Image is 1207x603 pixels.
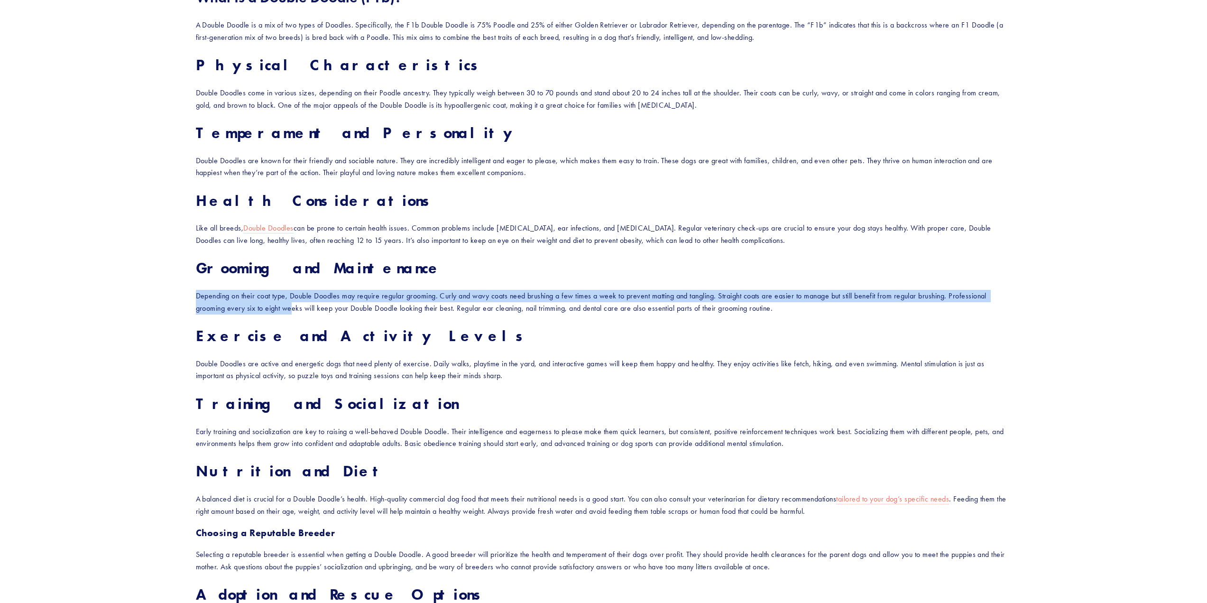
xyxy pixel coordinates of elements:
[196,222,1012,246] p: Like all breeds, can be prone to certain health issues. Common problems include [MEDICAL_DATA], e...
[196,87,1012,111] p: Double Doodles come in various sizes, depending on their Poodle ancestry. They typically weigh be...
[196,191,436,210] strong: Health Considerations
[196,290,1012,314] p: Depending on their coat type, Double Doodles may require regular grooming. Curly and wavy coats n...
[243,223,294,233] a: Double Doodles
[196,462,387,480] strong: Nutrition and Diet
[196,394,458,413] strong: Training and Socialization
[196,493,1012,517] p: A balanced diet is crucial for a Double Doodle’s health. High-quality commercial dog food that me...
[196,326,529,345] strong: Exercise and Activity Levels
[196,358,1012,382] p: Double Doodles are active and energetic dogs that need plenty of exercise. Daily walks, playtime ...
[836,494,949,504] a: tailored to your dog’s specific needs
[196,56,484,74] strong: Physical Characteristics
[196,527,335,538] strong: Choosing a Reputable Breeder
[196,155,1012,179] p: Double Doodles are known for their friendly and sociable nature. They are incredibly intelligent ...
[196,548,1012,573] p: Selecting a reputable breeder is essential when getting a Double Doodle. A good breeder will prio...
[196,426,1012,450] p: Early training and socialization are key to raising a well-behaved Double Doodle. Their intellige...
[196,259,442,277] strong: Grooming and Maintenance
[196,123,517,142] strong: Temperament and Personality
[196,19,1012,43] p: A Double Doodle is a mix of two types of Doodles. Specifically, the F1b Double Doodle is 75% Pood...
